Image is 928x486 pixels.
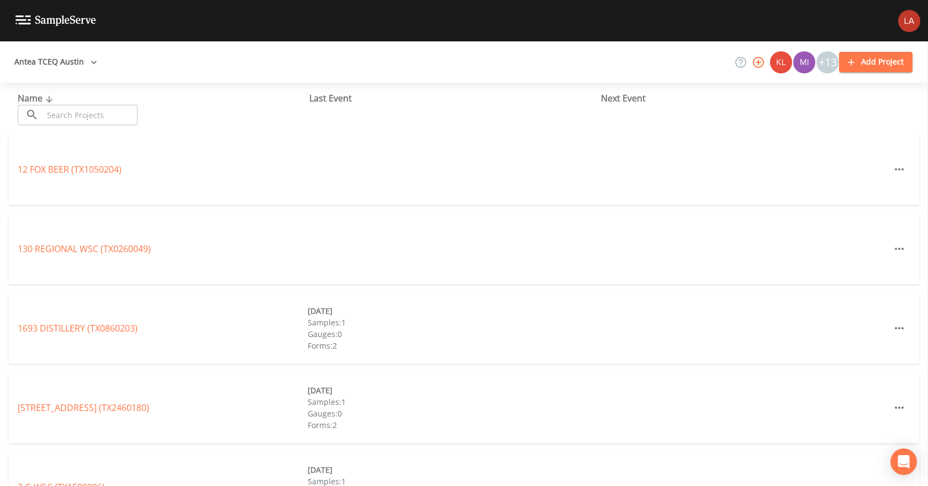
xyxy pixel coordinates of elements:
input: Search Projects [43,105,138,125]
img: logo [15,15,96,26]
div: Gauges: 0 [308,408,598,419]
img: a1ea4ff7c53760f38bef77ef7c6649bf [793,51,815,73]
img: cf6e799eed601856facf0d2563d1856d [898,10,920,32]
div: Forms: 2 [308,340,598,351]
div: +13 [816,51,839,73]
a: 1693 DISTILLERY (TX0860203) [18,322,138,334]
a: [STREET_ADDRESS] (TX2460180) [18,402,149,414]
img: 9c4450d90d3b8045b2e5fa62e4f92659 [770,51,792,73]
a: 12 FOX BEER (TX1050204) [18,163,122,175]
div: Samples: 1 [308,317,598,328]
div: Gauges: 0 [308,328,598,340]
span: Name [18,92,56,104]
a: 130 REGIONAL WSC (TX0260049) [18,243,151,255]
button: Add Project [839,52,913,72]
div: [DATE] [308,384,598,396]
div: Kler Teran [769,51,793,73]
div: Forms: 2 [308,419,598,431]
div: Open Intercom Messenger [890,448,917,475]
div: Last Event [309,92,601,105]
div: Next Event [601,92,893,105]
div: [DATE] [308,464,598,476]
div: Samples: 1 [308,396,598,408]
button: Antea TCEQ Austin [10,52,102,72]
div: Miriaha Caddie [793,51,816,73]
div: [DATE] [308,305,598,317]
